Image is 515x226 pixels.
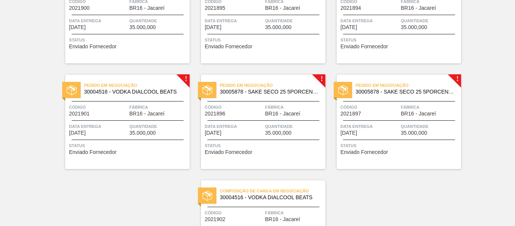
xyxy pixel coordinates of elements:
[340,17,399,25] span: Data entrega
[265,5,300,11] span: BR16 - Jacareí
[202,191,212,201] img: status
[220,195,319,200] span: 30004516 - VODKA DIALCOOL BEATS
[340,130,357,136] span: 13/09/2025
[129,5,164,11] span: BR16 - Jacareí
[265,217,300,222] span: BR16 - Jacareí
[205,36,323,44] span: Status
[69,123,127,130] span: Data entrega
[401,103,459,111] span: Fábrica
[265,130,291,136] span: 35.000,000
[205,5,225,11] span: 2021895
[265,123,323,130] span: Quantidade
[205,209,263,217] span: Código
[340,111,361,117] span: 2021897
[340,5,361,11] span: 2021894
[220,187,325,195] span: Composição de Carga em Negociação
[129,103,188,111] span: Fábrica
[340,142,459,149] span: Status
[340,103,399,111] span: Código
[356,89,455,95] span: 30005878 - SAKE SECO 25 5PORCENTO
[205,103,263,111] span: Código
[265,25,291,30] span: 35.000,000
[220,81,325,89] span: Pedido em Negociação
[205,149,252,155] span: Enviado Fornecedor
[69,44,116,49] span: Enviado Fornecedor
[69,149,116,155] span: Enviado Fornecedor
[129,17,188,25] span: Quantidade
[84,89,184,95] span: 30004516 - VODKA DIALCOOL BEATS
[69,111,90,117] span: 2021901
[205,123,263,130] span: Data entrega
[205,44,252,49] span: Enviado Fornecedor
[205,111,225,117] span: 2021896
[401,111,436,117] span: BR16 - Jacareí
[205,17,263,25] span: Data entrega
[265,209,323,217] span: Fábrica
[69,130,86,136] span: 11/09/2025
[205,142,323,149] span: Status
[205,25,221,30] span: 11/09/2025
[401,25,427,30] span: 35.000,000
[340,149,388,155] span: Enviado Fornecedor
[54,75,190,169] a: !statusPedido em Negociação30004516 - VODKA DIALCOOL BEATSCódigo2021901FábricaBR16 - JacareíData ...
[69,36,188,44] span: Status
[401,130,427,136] span: 35.000,000
[401,123,459,130] span: Quantidade
[265,103,323,111] span: Fábrica
[401,17,459,25] span: Quantidade
[129,123,188,130] span: Quantidade
[340,44,388,49] span: Enviado Fornecedor
[202,85,212,95] img: status
[401,5,436,11] span: BR16 - Jacareí
[325,75,461,169] a: !statusPedido em Negociação30005878 - SAKE SECO 25 5PORCENTOCódigo2021897FábricaBR16 - JacareíDat...
[129,25,156,30] span: 35.000,000
[265,111,300,117] span: BR16 - Jacareí
[205,130,221,136] span: 12/09/2025
[69,103,127,111] span: Código
[69,5,90,11] span: 2021900
[129,130,156,136] span: 35.000,000
[69,17,127,25] span: Data entrega
[84,81,190,89] span: Pedido em Negociação
[265,17,323,25] span: Quantidade
[129,111,164,117] span: BR16 - Jacareí
[340,123,399,130] span: Data entrega
[205,217,225,222] span: 2021902
[190,75,325,169] a: !statusPedido em Negociação30005878 - SAKE SECO 25 5PORCENTOCódigo2021896FábricaBR16 - JacareíDat...
[67,85,77,95] img: status
[356,81,461,89] span: Pedido em Negociação
[340,25,357,30] span: 11/09/2025
[338,85,348,95] img: status
[340,36,459,44] span: Status
[220,89,319,95] span: 30005878 - SAKE SECO 25 5PORCENTO
[69,142,188,149] span: Status
[69,25,86,30] span: 10/09/2025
